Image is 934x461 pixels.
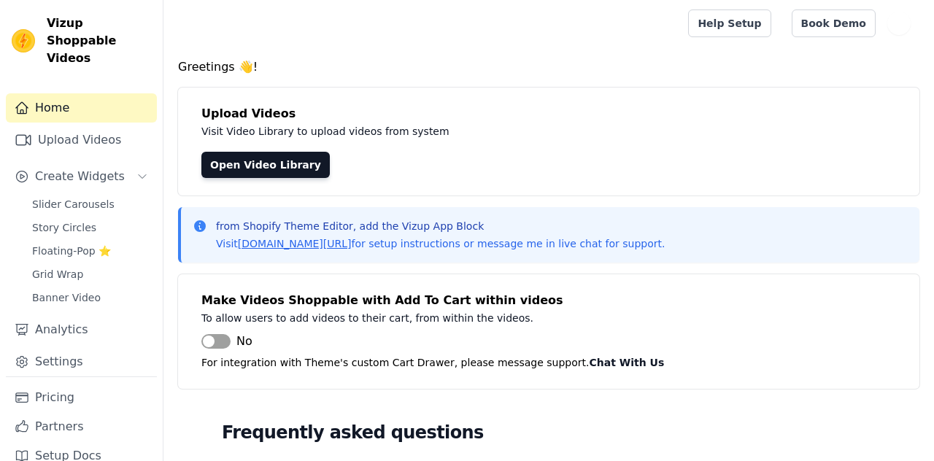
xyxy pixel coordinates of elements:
p: Visit Video Library to upload videos from system [201,123,855,140]
p: Visit for setup instructions or message me in live chat for support. [216,236,665,251]
a: Story Circles [23,217,157,238]
h4: Greetings 👋! [178,58,919,76]
span: Vizup Shoppable Videos [47,15,151,67]
span: Grid Wrap [32,267,83,282]
a: Slider Carousels [23,194,157,214]
button: Create Widgets [6,162,157,191]
a: Help Setup [688,9,771,37]
p: For integration with Theme's custom Cart Drawer, please message support. [201,354,896,371]
a: Book Demo [792,9,876,37]
a: Banner Video [23,287,157,308]
p: from Shopify Theme Editor, add the Vizup App Block [216,219,665,233]
h4: Upload Videos [201,105,896,123]
a: Floating-Pop ⭐ [23,241,157,261]
a: Grid Wrap [23,264,157,284]
h4: Make Videos Shoppable with Add To Cart within videos [201,292,896,309]
span: Create Widgets [35,168,125,185]
a: [DOMAIN_NAME][URL] [238,238,352,249]
span: Floating-Pop ⭐ [32,244,111,258]
a: Analytics [6,315,157,344]
span: Slider Carousels [32,197,115,212]
span: Banner Video [32,290,101,305]
span: Story Circles [32,220,96,235]
button: Chat With Us [590,354,665,371]
h2: Frequently asked questions [222,418,876,447]
a: Partners [6,412,157,441]
a: Home [6,93,157,123]
a: Settings [6,347,157,376]
a: Open Video Library [201,152,330,178]
a: Upload Videos [6,125,157,155]
a: Pricing [6,383,157,412]
button: No [201,333,252,350]
p: To allow users to add videos to their cart, from within the videos. [201,309,855,327]
span: No [236,333,252,350]
img: Vizup [12,29,35,53]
